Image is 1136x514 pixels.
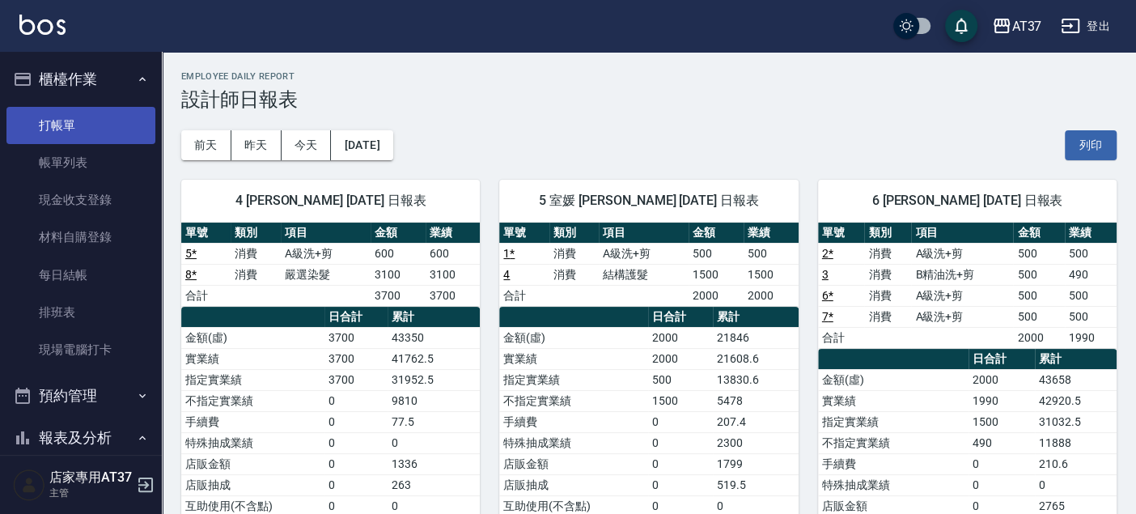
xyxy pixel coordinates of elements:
th: 項目 [281,223,371,244]
a: 排班表 [6,294,155,331]
td: 43350 [388,327,480,348]
button: 登出 [1054,11,1117,41]
td: 210.6 [1035,453,1117,474]
a: 打帳單 [6,107,155,144]
th: 單號 [499,223,549,244]
td: 600 [426,243,481,264]
td: 合計 [499,285,549,306]
td: 消費 [549,264,599,285]
td: 特殊抽成業績 [818,474,969,495]
span: 5 室媛 [PERSON_NAME] [DATE] 日報表 [519,193,778,209]
td: 實業績 [499,348,647,369]
td: 0 [648,411,714,432]
div: AT37 [1011,16,1041,36]
th: 項目 [911,223,1013,244]
img: Logo [19,15,66,35]
td: A級洗+剪 [911,306,1013,327]
td: 3100 [426,264,481,285]
td: A級洗+剪 [599,243,689,264]
button: 預約管理 [6,375,155,417]
td: 1990 [969,390,1035,411]
th: 日合計 [969,349,1035,370]
td: 指定實業績 [818,411,969,432]
button: AT37 [986,10,1048,43]
td: 指定實業績 [181,369,324,390]
td: 1990 [1065,327,1117,348]
td: A級洗+剪 [911,285,1013,306]
a: 材料自購登錄 [6,219,155,256]
td: 不指定實業績 [818,432,969,453]
td: 500 [1065,306,1117,327]
td: 43658 [1035,369,1117,390]
td: 1799 [713,453,798,474]
td: 消費 [231,264,280,285]
td: 2300 [713,432,798,453]
td: 消費 [231,243,280,264]
td: 消費 [549,243,599,264]
td: 金額(虛) [499,327,647,348]
td: 31952.5 [388,369,480,390]
td: 不指定實業績 [181,390,324,411]
th: 類別 [231,223,280,244]
td: 77.5 [388,411,480,432]
th: 單號 [818,223,865,244]
h5: 店家專用AT37 [49,469,132,486]
td: 3700 [324,369,388,390]
table: a dense table [818,223,1117,349]
button: 昨天 [231,130,282,160]
button: 今天 [282,130,332,160]
h2: Employee Daily Report [181,71,1117,82]
button: [DATE] [331,130,392,160]
td: 2000 [648,348,714,369]
th: 日合計 [324,307,388,328]
td: 實業績 [818,390,969,411]
td: 合計 [818,327,865,348]
td: 0 [324,411,388,432]
td: 2000 [1013,327,1065,348]
th: 金額 [371,223,426,244]
td: 500 [1013,243,1065,264]
img: Person [13,469,45,501]
button: 列印 [1065,130,1117,160]
td: 特殊抽成業績 [181,432,324,453]
td: 金額(虛) [818,369,969,390]
td: 0 [1035,474,1117,495]
td: 消費 [864,285,911,306]
table: a dense table [181,223,480,307]
td: 實業績 [181,348,324,369]
td: 500 [1013,285,1065,306]
td: 1336 [388,453,480,474]
td: 500 [689,243,744,264]
td: 指定實業績 [499,369,647,390]
td: 1500 [969,411,1035,432]
th: 類別 [864,223,911,244]
th: 日合計 [648,307,714,328]
a: 4 [503,268,510,281]
td: 3100 [371,264,426,285]
td: 0 [324,432,388,453]
button: 櫃檯作業 [6,58,155,100]
td: 2000 [689,285,744,306]
td: 0 [324,474,388,495]
td: 消費 [864,243,911,264]
th: 業績 [1065,223,1117,244]
td: 不指定實業績 [499,390,647,411]
th: 金額 [1013,223,1065,244]
a: 現金收支登錄 [6,181,155,219]
td: 0 [324,453,388,474]
td: 結構護髮 [599,264,689,285]
td: 490 [1065,264,1117,285]
a: 3 [822,268,829,281]
td: 31032.5 [1035,411,1117,432]
td: 13830.6 [713,369,798,390]
td: B精油洗+剪 [911,264,1013,285]
th: 業績 [744,223,799,244]
td: 11888 [1035,432,1117,453]
td: 合計 [181,285,231,306]
td: 0 [969,453,1035,474]
td: 金額(虛) [181,327,324,348]
td: 500 [648,369,714,390]
td: 消費 [864,306,911,327]
td: 42920.5 [1035,390,1117,411]
td: 手續費 [181,411,324,432]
